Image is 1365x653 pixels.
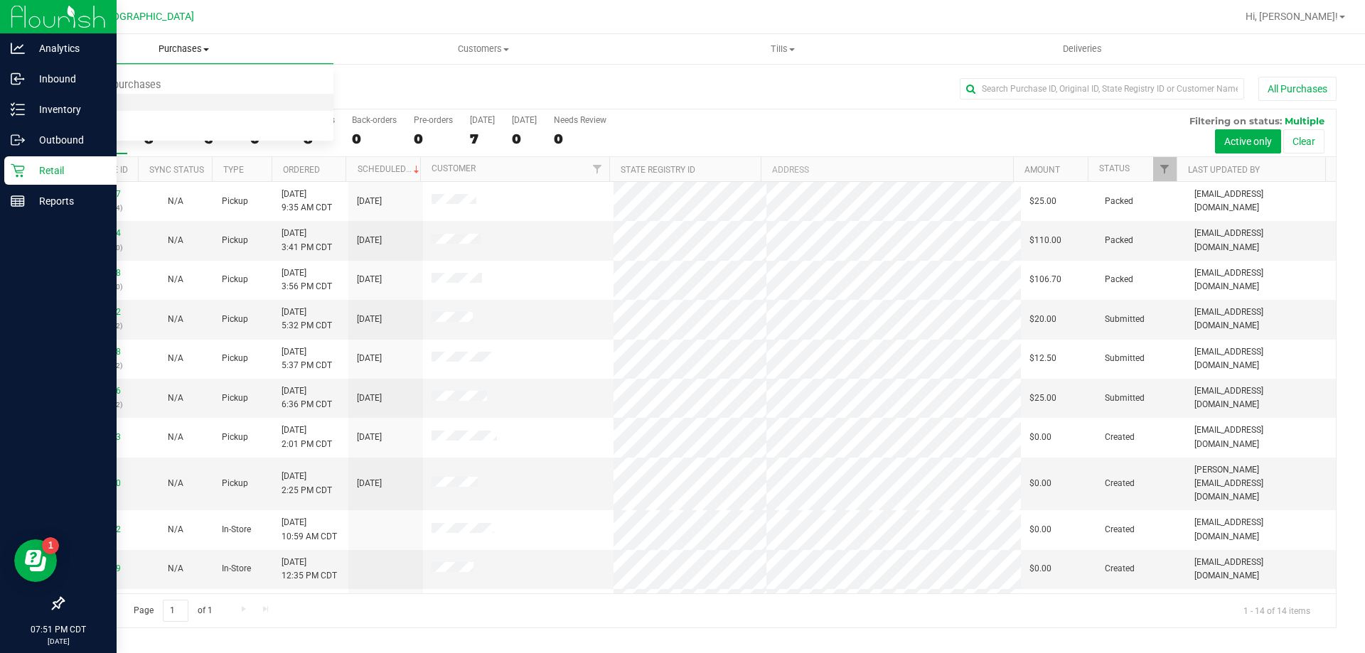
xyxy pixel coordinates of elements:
[1105,352,1145,365] span: Submitted
[282,227,332,254] span: [DATE] 3:41 PM CDT
[1285,115,1324,126] span: Multiple
[282,423,332,450] span: [DATE] 2:01 PM CDT
[960,78,1244,99] input: Search Purchase ID, Original ID, State Registry ID or Customer Name...
[432,163,476,173] a: Customer
[81,268,121,278] a: 12000198
[1194,306,1327,333] span: [EMAIL_ADDRESS][DOMAIN_NAME]
[1105,523,1135,536] span: Created
[25,40,110,57] p: Analytics
[282,384,332,411] span: [DATE] 6:36 PM CDT
[512,131,537,147] div: 0
[282,470,332,497] span: [DATE] 2:25 PM CDT
[81,432,121,442] a: 11980893
[11,194,25,208] inline-svg: Reports
[1029,392,1056,405] span: $25.00
[223,165,244,175] a: Type
[168,274,183,284] span: Not Applicable
[149,165,204,175] a: Sync Status
[470,131,495,147] div: 7
[1105,313,1145,326] span: Submitted
[168,235,183,245] span: Not Applicable
[122,600,224,622] span: Page of 1
[282,266,332,293] span: [DATE] 3:56 PM CDT
[1029,562,1051,576] span: $0.00
[352,115,397,125] div: Back-orders
[1105,273,1133,286] span: Packed
[222,392,248,405] span: Pickup
[168,196,183,206] span: Not Applicable
[222,313,248,326] span: Pickup
[81,386,121,396] a: 12001336
[1194,516,1327,543] span: [EMAIL_ADDRESS][DOMAIN_NAME]
[168,314,183,324] span: Not Applicable
[1105,392,1145,405] span: Submitted
[97,11,194,23] span: [GEOGRAPHIC_DATA]
[34,34,333,64] a: Purchases Summary of purchases Fulfillment All purchases
[168,562,183,576] button: N/A
[168,563,183,573] span: Not Applicable
[222,234,248,247] span: Pickup
[168,392,183,405] button: N/A
[222,273,248,286] span: Pickup
[1029,523,1051,536] span: $0.00
[1099,163,1130,173] a: Status
[81,228,121,238] a: 11999964
[25,162,110,179] p: Retail
[357,431,382,444] span: [DATE]
[334,43,632,55] span: Customers
[1029,273,1061,286] span: $106.70
[357,392,382,405] span: [DATE]
[761,157,1013,182] th: Address
[586,157,609,181] a: Filter
[1215,129,1281,153] button: Active only
[282,556,337,583] span: [DATE] 12:35 PM CDT
[34,43,333,55] span: Purchases
[1258,77,1337,101] button: All Purchases
[168,477,183,490] button: N/A
[1029,431,1051,444] span: $0.00
[11,163,25,178] inline-svg: Retail
[1246,11,1338,22] span: Hi, [PERSON_NAME]!
[222,477,248,490] span: Pickup
[25,70,110,87] p: Inbound
[357,352,382,365] span: [DATE]
[6,636,110,647] p: [DATE]
[1194,266,1327,293] span: [EMAIL_ADDRESS][DOMAIN_NAME]
[357,477,382,490] span: [DATE]
[470,115,495,125] div: [DATE]
[357,195,382,208] span: [DATE]
[168,353,183,363] span: Not Applicable
[25,131,110,149] p: Outbound
[25,101,110,118] p: Inventory
[1105,431,1135,444] span: Created
[42,537,59,554] iframe: Resource center unread badge
[6,623,110,636] p: 07:51 PM CDT
[1029,352,1056,365] span: $12.50
[283,165,320,175] a: Ordered
[554,131,606,147] div: 0
[633,34,932,64] a: Tills
[81,189,121,199] a: 11997677
[222,431,248,444] span: Pickup
[282,345,332,372] span: [DATE] 5:37 PM CDT
[168,523,183,536] button: N/A
[1024,165,1060,175] a: Amount
[1105,562,1135,576] span: Created
[333,34,633,64] a: Customers
[414,115,453,125] div: Pre-orders
[358,164,422,174] a: Scheduled
[14,539,57,582] iframe: Resource center
[1029,313,1056,326] span: $20.00
[81,524,121,534] a: 11993492
[1105,195,1133,208] span: Packed
[1105,477,1135,490] span: Created
[168,478,183,488] span: Not Applicable
[11,41,25,55] inline-svg: Analytics
[1194,423,1327,450] span: [EMAIL_ADDRESS][DOMAIN_NAME]
[1194,556,1327,583] span: [EMAIL_ADDRESS][DOMAIN_NAME]
[282,188,332,215] span: [DATE] 9:35 AM CDT
[357,273,382,286] span: [DATE]
[352,131,397,147] div: 0
[222,352,248,365] span: Pickup
[11,133,25,147] inline-svg: Outbound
